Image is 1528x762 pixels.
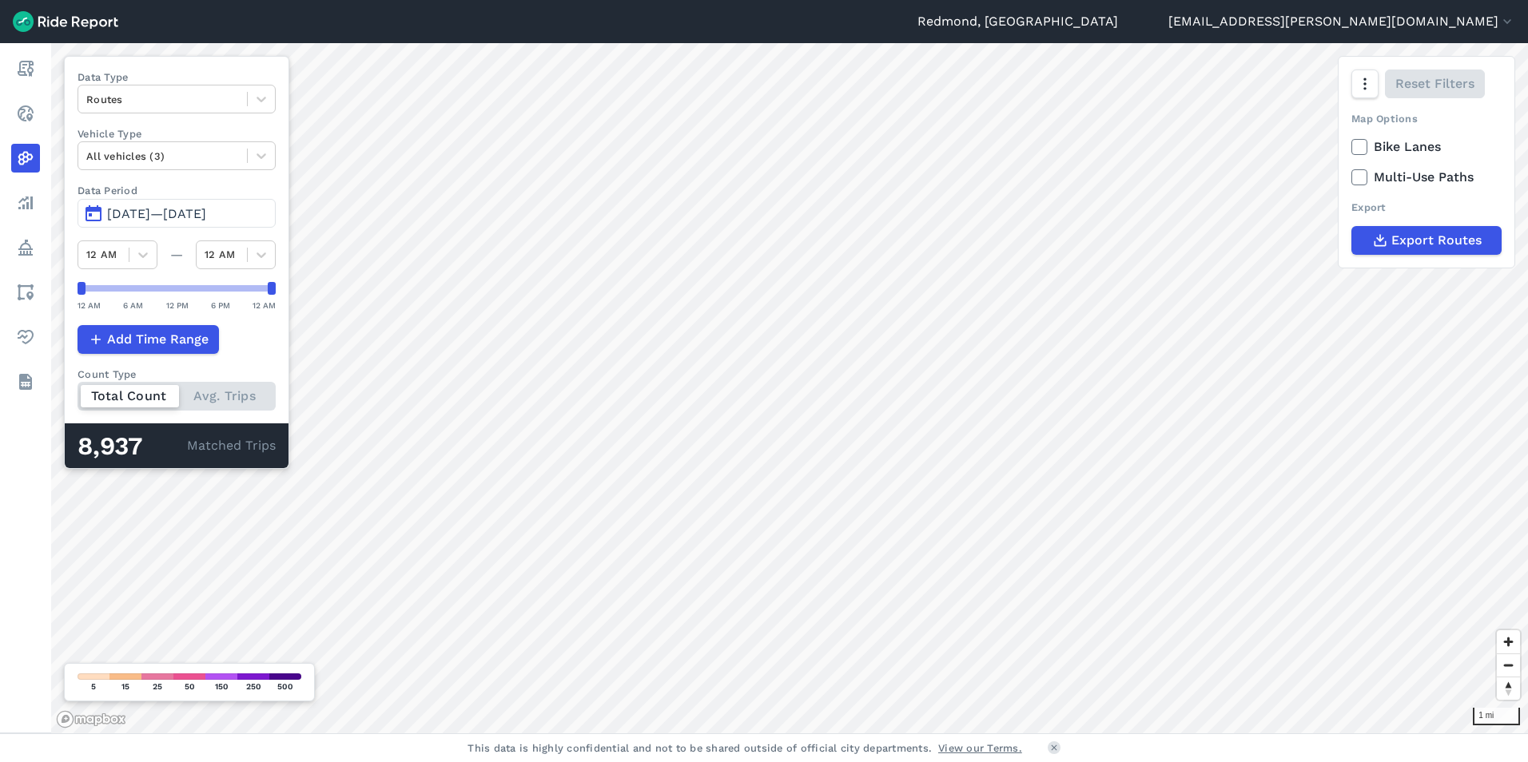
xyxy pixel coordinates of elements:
a: Analyze [11,189,40,217]
span: Export Routes [1391,231,1482,250]
label: Multi-Use Paths [1351,168,1502,187]
div: 12 AM [78,298,101,312]
button: [EMAIL_ADDRESS][PERSON_NAME][DOMAIN_NAME] [1168,12,1515,31]
label: Vehicle Type [78,126,276,141]
button: Zoom in [1497,630,1520,653]
a: Realtime [11,99,40,128]
span: Reset Filters [1395,74,1474,93]
a: Areas [11,278,40,307]
a: Policy [11,233,40,262]
span: Add Time Range [107,330,209,349]
div: Export [1351,200,1502,215]
span: [DATE]—[DATE] [107,206,206,221]
div: 6 PM [211,298,230,312]
button: Zoom out [1497,653,1520,677]
a: Datasets [11,367,40,396]
a: View our Terms. [938,740,1022,756]
label: Data Period [78,183,276,198]
canvas: Map [51,43,1528,733]
a: Redmond, [GEOGRAPHIC_DATA] [917,12,1118,31]
div: 8,937 [78,436,187,457]
button: [DATE]—[DATE] [78,199,276,228]
div: 1 mi [1473,708,1520,725]
div: Matched Trips [65,423,288,468]
img: Ride Report [13,11,118,32]
a: Report [11,54,40,83]
button: Add Time Range [78,325,219,354]
label: Bike Lanes [1351,137,1502,157]
button: Reset Filters [1385,69,1485,98]
a: Health [11,323,40,351]
div: — [157,245,196,264]
div: 12 AM [253,298,276,312]
div: 12 PM [166,298,189,312]
div: Count Type [78,367,276,382]
label: Data Type [78,69,276,85]
div: 6 AM [123,298,143,312]
a: Heatmaps [11,144,40,173]
button: Reset bearing to north [1497,677,1520,700]
a: Mapbox logo [56,710,126,728]
div: Map Options [1351,111,1502,126]
button: Export Routes [1351,226,1502,255]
